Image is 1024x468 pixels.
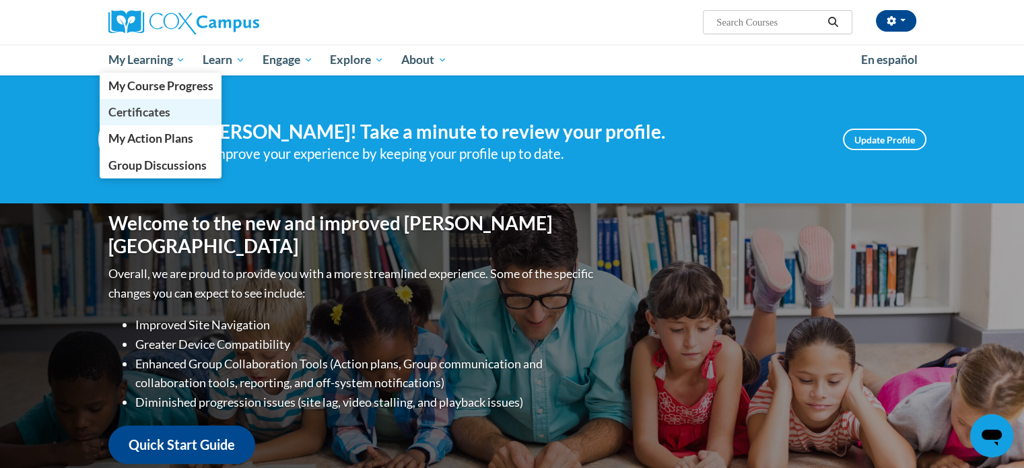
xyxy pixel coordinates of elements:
[330,52,384,68] span: Explore
[392,44,456,75] a: About
[321,44,392,75] a: Explore
[108,79,213,93] span: My Course Progress
[852,46,926,74] a: En español
[108,131,193,145] span: My Action Plans
[88,44,936,75] div: Main menu
[876,10,916,32] button: Account Settings
[179,121,823,143] h4: Hi [PERSON_NAME]! Take a minute to review your profile.
[194,44,254,75] a: Learn
[100,99,222,125] a: Certificates
[135,354,596,393] li: Enhanced Group Collaboration Tools (Action plans, Group communication and collaboration tools, re...
[861,53,918,67] span: En español
[135,315,596,335] li: Improved Site Navigation
[970,414,1013,457] iframe: Button to launch messaging window
[823,14,843,30] button: Search
[108,105,170,119] span: Certificates
[108,52,185,68] span: My Learning
[100,44,195,75] a: My Learning
[108,212,596,257] h1: Welcome to the new and improved [PERSON_NAME][GEOGRAPHIC_DATA]
[100,73,222,99] a: My Course Progress
[108,10,259,34] img: Cox Campus
[108,264,596,303] p: Overall, we are proud to provide you with a more streamlined experience. Some of the specific cha...
[108,158,206,172] span: Group Discussions
[98,109,159,170] img: Profile Image
[715,14,823,30] input: Search Courses
[254,44,322,75] a: Engage
[135,335,596,354] li: Greater Device Compatibility
[843,129,926,150] a: Update Profile
[100,125,222,152] a: My Action Plans
[135,393,596,412] li: Diminished progression issues (site lag, video stalling, and playback issues)
[401,52,447,68] span: About
[179,143,823,165] div: Help improve your experience by keeping your profile up to date.
[100,152,222,178] a: Group Discussions
[203,52,245,68] span: Learn
[108,10,364,34] a: Cox Campus
[263,52,313,68] span: Engage
[108,426,255,464] a: Quick Start Guide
